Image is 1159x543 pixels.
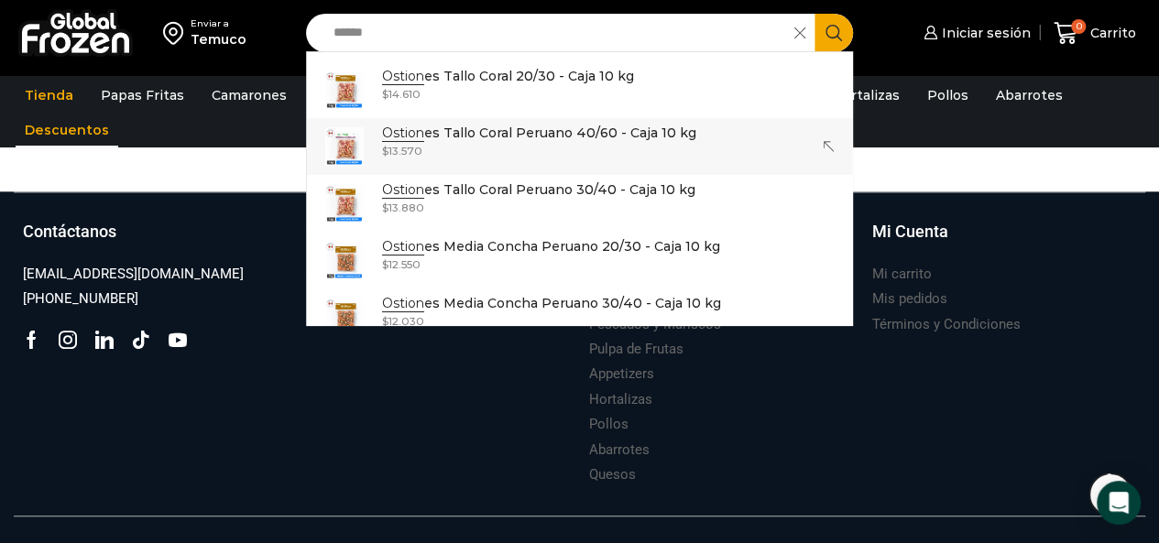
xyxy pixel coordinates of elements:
h3: Quesos [589,465,636,484]
a: Quesos [589,462,636,487]
div: Open Intercom Messenger [1097,481,1141,525]
a: Ostiones Tallo Coral Peruano 30/40 - Caja 10 kg $13.880 [307,175,853,232]
strong: Ostion [382,125,424,142]
a: Términos y Condiciones [871,312,1020,337]
button: Search button [815,14,853,52]
h3: Términos y Condiciones [871,315,1020,334]
h3: [EMAIL_ADDRESS][DOMAIN_NAME] [23,265,244,284]
a: Papas Fritas [92,78,193,113]
p: es Tallo Coral Peruano 30/40 - Caja 10 kg [382,179,695,200]
a: Abarrotes [589,438,650,462]
a: Camarones [202,78,296,113]
a: Contáctanos [23,220,288,262]
span: $ [382,257,388,271]
h3: Hortalizas [589,390,652,409]
a: Abarrotes [987,78,1072,113]
span: $ [382,201,388,214]
h3: [PHONE_NUMBER] [23,289,138,309]
a: Pollos [589,412,629,437]
h3: Abarrotes [589,440,650,460]
span: $ [382,314,388,328]
a: Ostiones Tallo Coral Peruano 40/60 - Caja 10 kg $13.570 [307,118,853,175]
bdi: 13.570 [382,144,422,157]
p: es Media Concha Peruano 30/40 - Caja 10 kg [382,293,721,313]
h3: Mi Cuenta [871,220,947,244]
a: Iniciar sesión [919,15,1031,51]
div: Temuco [191,30,246,49]
strong: Ostion [382,181,424,199]
h3: Mi carrito [871,265,931,284]
a: Pollos [918,78,978,113]
bdi: 14.610 [382,87,421,101]
h3: Appetizers [589,364,654,384]
a: [EMAIL_ADDRESS][DOMAIN_NAME] [23,262,244,287]
a: Hortalizas [589,387,652,412]
span: Iniciar sesión [937,24,1031,42]
a: Hortalizas [823,78,909,113]
a: Tienda [16,78,82,113]
span: $ [382,144,388,157]
p: es Media Concha Peruano 20/30 - Caja 10 kg [382,236,720,256]
span: $ [382,87,388,101]
a: 0 Carrito [1049,12,1141,55]
a: Ostiones Tallo Coral 20/30 - Caja 10 kg $14.610 [307,61,853,118]
p: es Tallo Coral 20/30 - Caja 10 kg [382,66,634,86]
div: Enviar a [191,17,246,30]
h3: Pulpa de Frutas [589,340,683,359]
a: Descuentos [16,113,118,147]
h3: Mis pedidos [871,289,946,309]
strong: Ostion [382,238,424,255]
strong: Ostion [382,68,424,85]
strong: Ostion [382,295,424,312]
a: Ostiones Media Concha Peruano 20/30 - Caja 10 kg $12.550 [307,232,853,288]
a: Mi carrito [871,262,931,287]
h3: Pollos [589,415,629,434]
h3: Contáctanos [23,220,116,244]
a: [PHONE_NUMBER] [23,287,138,311]
span: Carrito [1086,24,1136,42]
a: Ostiones Media Concha Peruano 30/40 - Caja 10 kg $12.030 [307,288,853,345]
bdi: 12.030 [382,314,424,328]
a: Appetizers [589,362,654,386]
a: Mis pedidos [871,287,946,311]
a: Pulpa de Frutas [589,337,683,362]
bdi: 12.550 [382,257,421,271]
img: address-field-icon.svg [163,17,191,49]
p: es Tallo Coral Peruano 40/60 - Caja 10 kg [382,123,696,143]
bdi: 13.880 [382,201,424,214]
span: 0 [1071,19,1086,34]
a: Mi Cuenta [871,220,1136,262]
